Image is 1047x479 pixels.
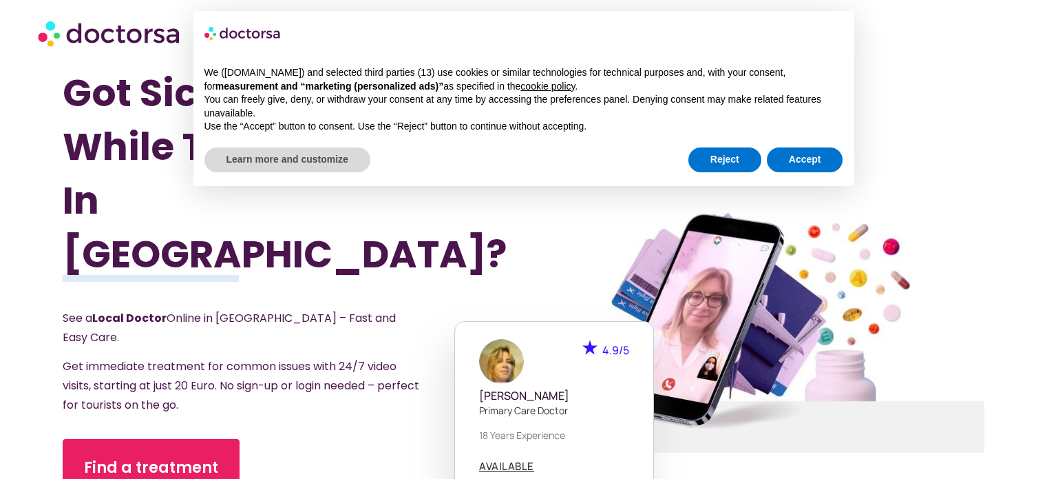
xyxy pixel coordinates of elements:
span: Find a treatment [84,457,218,479]
span: Get immediate treatment for common issues with 24/7 video visits, starting at just 20 Euro. No si... [63,358,419,413]
button: Accept [767,147,843,172]
span: AVAILABLE [479,461,534,471]
a: cookie policy [520,81,575,92]
strong: Local Doctor [92,310,167,326]
img: logo [204,22,282,44]
h1: Got Sick While Traveling In [GEOGRAPHIC_DATA]? [63,66,454,281]
span: 4.9/5 [602,343,629,358]
p: Primary care doctor [479,403,629,418]
button: Reject [688,147,761,172]
p: We ([DOMAIN_NAME]) and selected third parties (13) use cookies or similar technologies for techni... [204,66,843,93]
h5: [PERSON_NAME] [479,389,629,402]
p: Use the “Accept” button to consent. Use the “Reject” button to continue without accepting. [204,120,843,134]
p: 18 years experience [479,428,629,442]
a: AVAILABLE [479,461,534,472]
button: Learn more and customize [204,147,370,172]
span: See a Online in [GEOGRAPHIC_DATA] – Fast and Easy Care. [63,310,396,345]
p: You can freely give, deny, or withdraw your consent at any time by accessing the preferences pane... [204,93,843,120]
strong: measurement and “marketing (personalized ads)” [215,81,443,92]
